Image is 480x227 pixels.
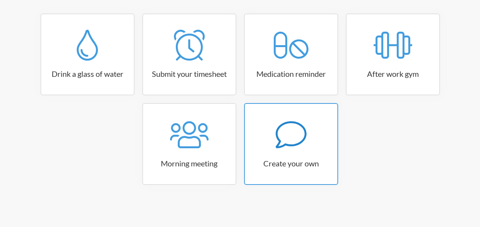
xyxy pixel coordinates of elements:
h3: Submit your timesheet [143,68,236,79]
h3: Create your own [245,158,337,169]
h3: After work gym [347,68,439,79]
h3: Medication reminder [245,68,337,79]
h3: Drink a glass of water [41,68,134,79]
h3: Morning meeting [143,158,236,169]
